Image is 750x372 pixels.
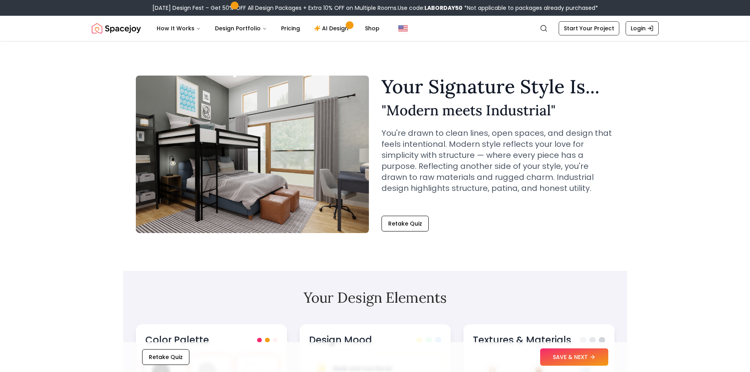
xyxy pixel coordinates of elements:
[540,348,608,366] button: SAVE & NEXT
[152,4,598,12] div: [DATE] Design Fest – Get 50% OFF All Design Packages + Extra 10% OFF on Multiple Rooms.
[142,349,189,365] button: Retake Quiz
[309,334,372,346] h3: Design Mood
[92,20,141,36] img: Spacejoy Logo
[463,4,598,12] span: *Not applicable to packages already purchased*
[359,20,386,36] a: Shop
[92,16,659,41] nav: Global
[308,20,357,36] a: AI Design
[559,21,619,35] a: Start Your Project
[473,334,571,346] h3: Textures & Materials
[150,20,386,36] nav: Main
[424,4,463,12] b: LABORDAY50
[136,76,369,233] img: Modern meets Industrial Style Example
[145,334,209,346] h3: Color Palette
[381,102,615,118] h2: " Modern meets Industrial "
[626,21,659,35] a: Login
[275,20,306,36] a: Pricing
[381,128,615,194] p: You're drawn to clean lines, open spaces, and design that feels intentional. Modern style reflect...
[398,24,408,33] img: United States
[136,290,615,305] h2: Your Design Elements
[150,20,207,36] button: How It Works
[209,20,273,36] button: Design Portfolio
[381,77,615,96] h1: Your Signature Style Is...
[92,20,141,36] a: Spacejoy
[398,4,463,12] span: Use code:
[381,216,429,231] button: Retake Quiz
